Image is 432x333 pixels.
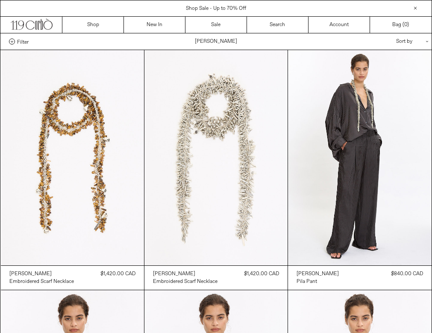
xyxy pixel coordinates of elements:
[62,17,124,33] a: Shop
[404,21,407,28] span: 0
[404,21,409,29] span: )
[17,39,29,45] span: Filter
[370,17,432,33] a: Bag ()
[247,17,309,33] a: Search
[153,271,195,278] div: [PERSON_NAME]
[309,17,370,33] a: Account
[9,278,74,285] a: Embroidered Scarf Necklace
[185,17,247,33] a: Sale
[346,33,423,50] div: Sort by
[288,50,431,265] img: Dries Van Noten Pila Pants
[297,278,339,285] a: Pila Pant
[297,278,317,285] div: Pila Pant
[186,5,246,12] a: Shop Sale - Up to 70% Off
[244,270,279,278] div: $1,420.00 CAD
[391,270,423,278] div: $840.00 CAD
[144,50,288,265] img: Dries Van Noten Embroidered Scarf Neckline in silver
[9,270,74,278] a: [PERSON_NAME]
[153,270,217,278] a: [PERSON_NAME]
[153,278,217,285] a: Embroidered Scarf Necklace
[100,270,135,278] div: $1,420.00 CAD
[1,50,144,265] img: Dries Van Noten Embroidered Scarf Neckline in tiger eye
[124,17,185,33] a: New In
[297,270,339,278] a: [PERSON_NAME]
[9,271,52,278] div: [PERSON_NAME]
